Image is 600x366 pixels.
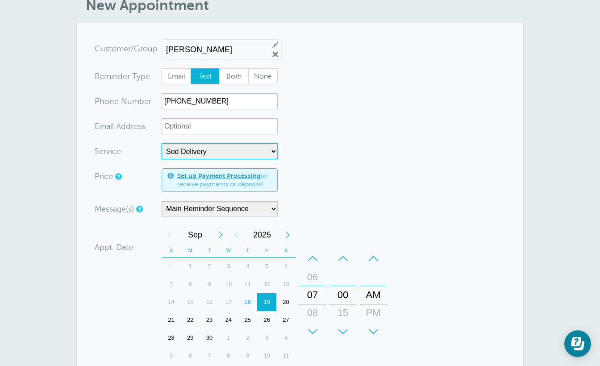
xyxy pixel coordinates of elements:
div: Tuesday, October 7 [200,347,219,365]
div: 10 [219,275,238,293]
div: 12 [257,275,276,293]
div: Tuesday, September 30 [200,329,219,347]
div: Minutes [329,250,356,341]
div: Previous Month [162,226,178,244]
div: Tuesday, September 9 [200,275,219,293]
div: Tuesday, September 16 [200,293,219,311]
div: 21 [162,311,181,329]
div: Saturday, September 13 [276,275,296,293]
label: Email [162,68,191,84]
div: 29 [181,329,200,347]
span: to receive payments or deposits! [177,172,272,188]
th: S [276,244,296,258]
div: Sunday, September 7 [162,275,181,293]
div: Friday, September 12 [257,275,276,293]
div: Thursday, October 9 [238,347,257,365]
span: Text [191,69,220,84]
a: Simple templates and custom messages will use the reminder schedule set under Settings > Reminder... [136,206,142,212]
div: ress [95,118,162,134]
div: Thursday, September 25 [238,311,257,329]
div: Saturday, September 20 [276,293,296,311]
div: Monday, September 22 [181,311,200,329]
div: Tuesday, September 2 [200,258,219,275]
th: M [181,244,200,258]
div: 2 [200,258,219,275]
div: 09 [302,322,323,340]
div: 10 [257,347,276,365]
div: Wednesday, October 8 [219,347,238,365]
div: Wednesday, September 10 [219,275,238,293]
div: PM [362,304,384,322]
div: Hours [299,250,326,341]
div: 4 [276,329,296,347]
div: Friday, September 19 [257,293,276,311]
label: Price [95,172,113,180]
div: 5 [162,347,181,365]
div: Saturday, September 6 [276,258,296,275]
label: Message(s) [95,205,134,213]
div: 31 [162,258,181,275]
div: Monday, September 29 [181,329,200,347]
div: 2 [238,329,257,347]
div: 3 [219,258,238,275]
label: Both [219,68,249,84]
div: 00 [332,286,354,304]
span: Email [162,69,191,84]
div: Sunday, October 5 [162,347,181,365]
div: Sunday, September 28 [162,329,181,347]
label: Service [95,147,121,155]
div: 9 [200,275,219,293]
span: Ema [95,122,110,130]
div: 11 [276,347,296,365]
th: F [257,244,276,258]
div: 22 [181,311,200,329]
a: Edit [271,41,279,49]
div: Next Month [212,226,229,244]
div: 18 [238,293,257,311]
div: 8 [219,347,238,365]
div: Today, Thursday, September 18 [238,293,257,311]
div: 6 [181,347,200,365]
span: None [249,69,277,84]
iframe: Resource center [564,330,591,357]
div: 28 [162,329,181,347]
div: Thursday, October 2 [238,329,257,347]
div: 30 [200,329,219,347]
div: Monday, September 15 [181,293,200,311]
div: 6 [276,258,296,275]
div: 06 [302,268,323,286]
a: Set up Payment Processing [177,172,261,179]
div: 30 [332,322,354,340]
th: T [200,244,219,258]
div: Sunday, August 31 [162,258,181,275]
div: Friday, October 3 [257,329,276,347]
div: Friday, September 5 [257,258,276,275]
label: Reminder Type [95,72,150,80]
span: il Add [110,122,131,130]
div: Saturday, October 11 [276,347,296,365]
div: Thursday, September 4 [238,258,257,275]
label: None [248,68,278,84]
div: 25 [238,311,257,329]
div: 20 [276,293,296,311]
div: 8 [181,275,200,293]
div: 3 [257,329,276,347]
div: 17 [219,293,238,311]
span: Both [220,69,248,84]
div: 26 [257,311,276,329]
div: 4 [238,258,257,275]
div: 16 [200,293,219,311]
div: 19 [257,293,276,311]
div: 08 [302,304,323,322]
div: Monday, October 6 [181,347,200,365]
div: mber [95,93,162,109]
span: ne Nu [109,97,132,105]
div: Saturday, September 27 [276,311,296,329]
div: 24 [219,311,238,329]
a: An optional price for the appointment. If you set a price, you can include a payment link in your... [115,174,121,179]
div: Monday, September 8 [181,275,200,293]
th: T [238,244,257,258]
a: Remove [271,50,279,58]
div: 5 [257,258,276,275]
th: S [162,244,181,258]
